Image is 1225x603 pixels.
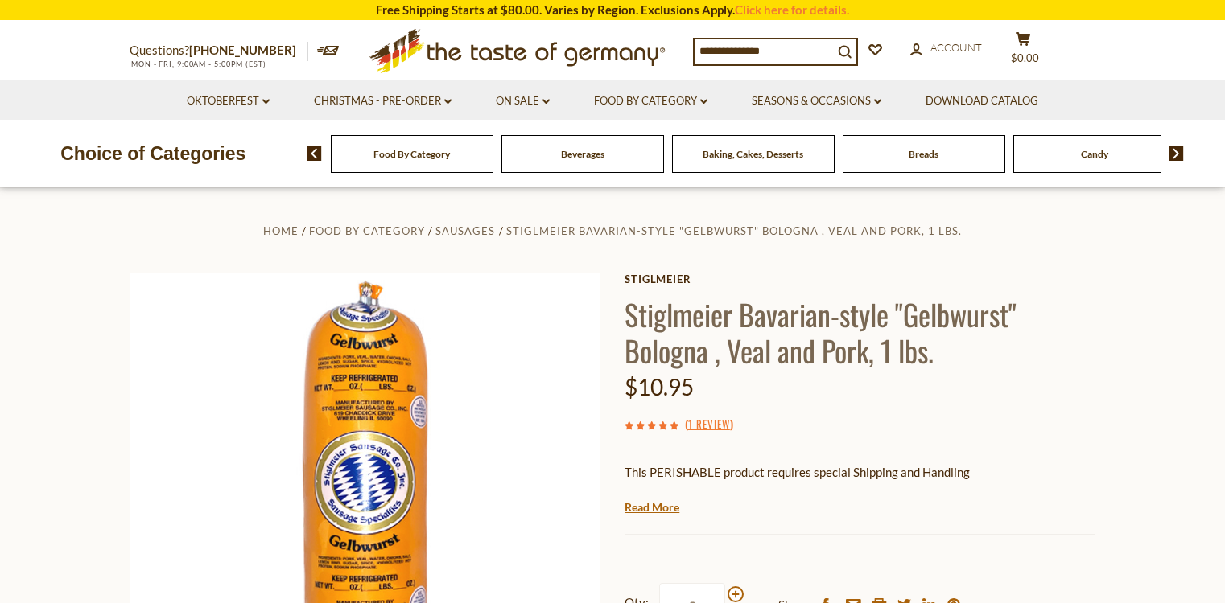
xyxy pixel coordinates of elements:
a: Click here for details. [735,2,849,17]
a: Food By Category [373,148,450,160]
a: Baking, Cakes, Desserts [703,148,803,160]
a: Beverages [561,148,604,160]
a: Breads [909,148,938,160]
a: Sausages [435,224,495,237]
a: [PHONE_NUMBER] [189,43,296,57]
a: Download Catalog [926,92,1038,110]
p: Questions? [130,40,308,61]
span: ( ) [685,416,733,432]
span: MON - FRI, 9:00AM - 5:00PM (EST) [130,59,266,68]
a: Stiglmeier [625,273,1095,285]
a: Seasons & Occasions [752,92,881,110]
a: Candy [1081,148,1108,160]
a: Account [910,39,982,57]
a: Food By Category [594,92,707,110]
span: $0.00 [1011,51,1039,64]
img: previous arrow [307,146,322,161]
h1: Stiglmeier Bavarian-style "Gelbwurst" Bologna , Veal and Pork, 1 lbs. [625,296,1095,368]
p: This PERISHABLE product requires special Shipping and Handling [625,462,1095,482]
a: Read More [625,499,679,515]
a: 1 Review [688,416,730,433]
li: We will ship this product in heat-protective packaging and ice. [640,494,1095,515]
span: $10.95 [625,373,694,400]
a: Oktoberfest [187,92,270,110]
img: next arrow [1169,146,1184,161]
a: Christmas - PRE-ORDER [314,92,452,110]
a: Stiglmeier Bavarian-style "Gelbwurst" Bologna , Veal and Pork, 1 lbs. [506,224,962,237]
a: Home [263,224,299,237]
a: Food By Category [309,224,425,237]
button: $0.00 [999,31,1047,72]
span: Account [930,41,982,54]
a: On Sale [496,92,550,110]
